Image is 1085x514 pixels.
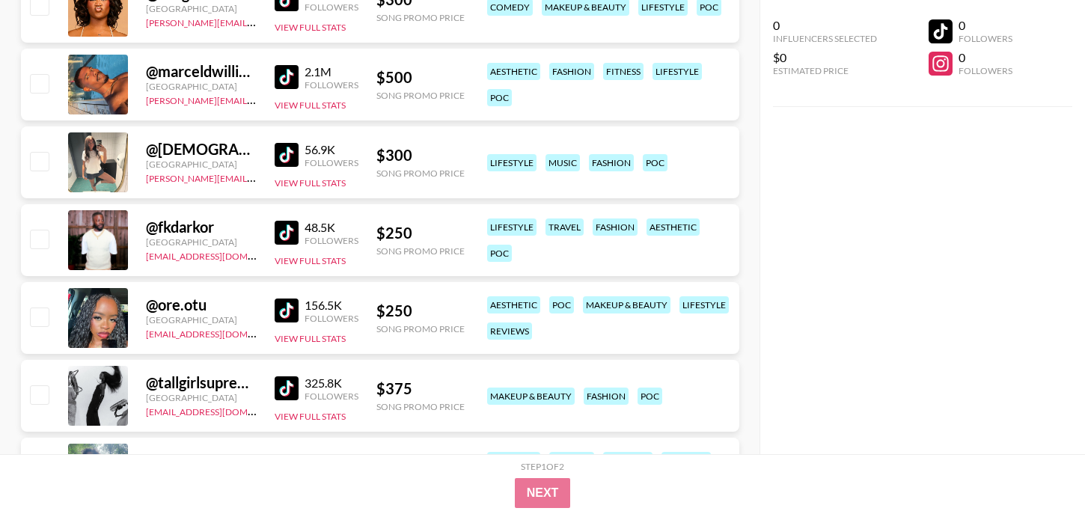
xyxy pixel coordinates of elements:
div: fitness [603,63,644,80]
div: @ bbbyg6rl [146,451,257,470]
img: TikTok [275,299,299,322]
button: View Full Stats [275,411,346,422]
a: [EMAIL_ADDRESS][DOMAIN_NAME] [146,248,296,262]
div: fashion [593,218,638,236]
div: poc [643,154,667,171]
div: Song Promo Price [376,401,465,412]
div: Influencers Selected [773,33,877,44]
img: TikTok [275,376,299,400]
div: 0 [959,18,1012,33]
div: 29.4K [305,453,358,468]
div: $ 300 [376,146,465,165]
button: View Full Stats [275,177,346,189]
div: $ 250 [376,302,465,320]
div: [GEOGRAPHIC_DATA] [146,314,257,325]
button: View Full Stats [275,100,346,111]
div: poc [638,388,662,405]
div: Followers [305,313,358,324]
a: [EMAIL_ADDRESS][DOMAIN_NAME] [146,325,296,340]
div: aesthetic [487,296,540,313]
div: lifestyle [679,296,729,313]
div: 56.9K [305,142,358,157]
a: [PERSON_NAME][EMAIL_ADDRESS][DOMAIN_NAME] [146,170,367,184]
div: aesthetic [487,63,540,80]
div: $ 375 [376,379,465,398]
img: TikTok [275,221,299,245]
div: Followers [305,79,358,91]
div: [GEOGRAPHIC_DATA] [146,159,257,170]
button: Next [515,478,571,508]
div: [GEOGRAPHIC_DATA] [146,81,257,92]
div: fashion [589,154,634,171]
div: Song Promo Price [376,12,465,23]
div: Followers [305,1,358,13]
button: View Full Stats [275,22,346,33]
div: 0 [959,50,1012,65]
div: Song Promo Price [376,323,465,334]
div: 48.5K [305,220,358,235]
div: $ 250 [376,224,465,242]
iframe: Drift Widget Chat Controller [1010,439,1067,496]
div: Estimated Price [773,65,877,76]
div: 156.5K [305,298,358,313]
div: Followers [305,157,358,168]
div: aesthetic [487,452,540,469]
div: fashion [549,452,594,469]
div: Step 1 of 2 [521,461,564,472]
div: youtube [603,452,652,469]
button: View Full Stats [275,255,346,266]
a: [EMAIL_ADDRESS][DOMAIN_NAME] [146,403,296,417]
div: [GEOGRAPHIC_DATA] [146,3,257,14]
div: fashion [584,388,629,405]
div: @ [DEMOGRAPHIC_DATA] [146,140,257,159]
div: [GEOGRAPHIC_DATA] [146,392,257,403]
div: @ tallgirlsupremacy [146,373,257,392]
div: @ marceldwilliams [146,62,257,81]
img: TikTok [275,143,299,167]
div: fashion [549,63,594,80]
div: makeup & beauty [487,388,575,405]
div: Song Promo Price [376,90,465,101]
div: lifestyle [661,452,711,469]
div: $0 [773,50,877,65]
div: poc [487,245,512,262]
div: poc [487,89,512,106]
div: aesthetic [647,218,700,236]
div: lifestyle [652,63,702,80]
div: makeup & beauty [583,296,670,313]
div: reviews [487,322,532,340]
div: poc [549,296,574,313]
div: @ fkdarkor [146,218,257,236]
div: 2.1M [305,64,358,79]
div: Followers [959,33,1012,44]
div: Followers [959,65,1012,76]
div: Song Promo Price [376,245,465,257]
div: @ ore.otu [146,296,257,314]
div: lifestyle [487,218,537,236]
a: [PERSON_NAME][EMAIL_ADDRESS][PERSON_NAME][DOMAIN_NAME] [146,14,438,28]
div: travel [545,218,584,236]
div: Song Promo Price [376,168,465,179]
div: $ 500 [376,68,465,87]
div: lifestyle [487,154,537,171]
img: TikTok [275,65,299,89]
div: Followers [305,391,358,402]
div: music [545,154,580,171]
a: [PERSON_NAME][EMAIL_ADDRESS][DOMAIN_NAME] [146,92,367,106]
div: Followers [305,235,358,246]
div: [GEOGRAPHIC_DATA] [146,236,257,248]
div: 325.8K [305,376,358,391]
button: View Full Stats [275,333,346,344]
div: 0 [773,18,877,33]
